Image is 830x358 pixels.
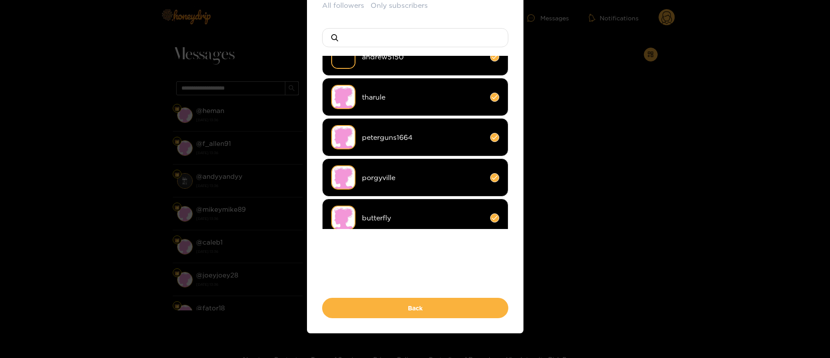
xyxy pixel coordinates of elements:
[362,52,484,62] span: andrew5150
[331,85,355,109] img: no-avatar.png
[331,165,355,190] img: no-avatar.png
[362,132,484,142] span: peterguns1664
[371,0,428,10] button: Only subscribers
[331,45,355,69] img: fbcp1-screenshot-2023-12-28-at-8-55-47-pm.png
[362,173,484,183] span: porgyville
[322,298,508,318] button: Back
[362,213,484,223] span: butterfly
[331,206,355,230] img: no-avatar.png
[322,0,364,10] button: All followers
[331,125,355,149] img: no-avatar.png
[362,92,484,102] span: tharule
